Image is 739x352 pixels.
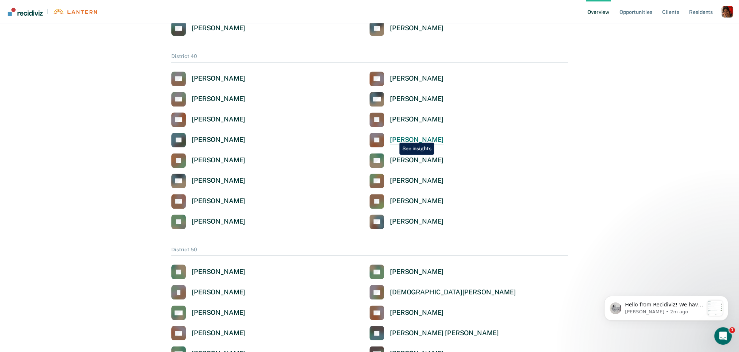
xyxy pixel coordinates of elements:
[369,214,443,229] a: [PERSON_NAME]
[171,92,245,107] a: [PERSON_NAME]
[192,136,245,144] div: [PERSON_NAME]
[369,285,516,299] a: [DEMOGRAPHIC_DATA][PERSON_NAME]
[390,156,443,165] div: [PERSON_NAME]
[171,53,568,63] div: District 40
[192,95,245,103] div: [PERSON_NAME]
[369,92,443,107] a: [PERSON_NAME]
[171,174,245,188] a: [PERSON_NAME]
[192,268,245,276] div: [PERSON_NAME]
[192,24,245,32] div: [PERSON_NAME]
[43,8,53,15] span: |
[390,309,443,317] div: [PERSON_NAME]
[192,177,245,185] div: [PERSON_NAME]
[8,8,43,16] img: Recidiviz
[369,71,443,86] a: [PERSON_NAME]
[171,133,245,147] a: [PERSON_NAME]
[171,285,245,299] a: [PERSON_NAME]
[722,6,733,18] button: Profile dropdown button
[192,217,245,226] div: [PERSON_NAME]
[390,24,443,32] div: [PERSON_NAME]
[390,115,443,124] div: [PERSON_NAME]
[369,112,443,127] a: [PERSON_NAME]
[171,112,245,127] a: [PERSON_NAME]
[53,9,97,14] img: Lantern
[729,327,735,333] span: 1
[192,329,245,337] div: [PERSON_NAME]
[171,326,245,340] a: [PERSON_NAME]
[390,288,516,297] div: [DEMOGRAPHIC_DATA][PERSON_NAME]
[390,217,443,226] div: [PERSON_NAME]
[171,264,245,279] a: [PERSON_NAME]
[714,327,732,345] iframe: Intercom live chat
[593,281,739,332] iframe: Intercom notifications message
[192,288,245,297] div: [PERSON_NAME]
[369,194,443,209] a: [PERSON_NAME]
[171,153,245,168] a: [PERSON_NAME]
[171,21,245,36] a: [PERSON_NAME]
[390,177,443,185] div: [PERSON_NAME]
[32,27,110,34] p: Message from Kim, sent 2m ago
[192,74,245,83] div: [PERSON_NAME]
[390,197,443,205] div: [PERSON_NAME]
[171,194,245,209] a: [PERSON_NAME]
[390,329,498,337] div: [PERSON_NAME] [PERSON_NAME]
[369,153,443,168] a: [PERSON_NAME]
[192,156,245,165] div: [PERSON_NAME]
[171,214,245,229] a: [PERSON_NAME]
[390,268,443,276] div: [PERSON_NAME]
[369,174,443,188] a: [PERSON_NAME]
[171,71,245,86] a: [PERSON_NAME]
[192,115,245,124] div: [PERSON_NAME]
[192,309,245,317] div: [PERSON_NAME]
[369,133,443,147] a: [PERSON_NAME]
[390,136,443,144] div: [PERSON_NAME]
[171,247,568,256] div: District 50
[390,95,443,103] div: [PERSON_NAME]
[369,305,443,320] a: [PERSON_NAME]
[390,74,443,83] div: [PERSON_NAME]
[369,21,443,36] a: [PERSON_NAME]
[369,264,443,279] a: [PERSON_NAME]
[192,197,245,205] div: [PERSON_NAME]
[32,20,110,258] span: Hello from Recidiviz! We have some exciting news. Officers will now have their own Overview page ...
[369,326,498,340] a: [PERSON_NAME] [PERSON_NAME]
[171,305,245,320] a: [PERSON_NAME]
